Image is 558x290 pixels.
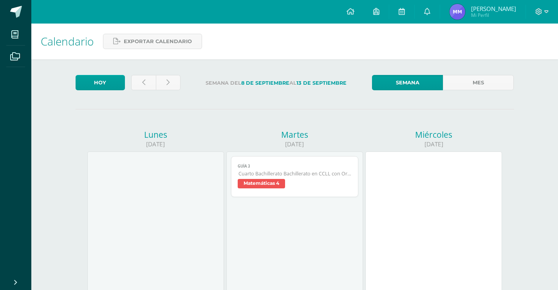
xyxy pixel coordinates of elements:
[76,75,125,90] a: Hoy
[443,75,514,90] a: Mes
[226,140,363,148] div: [DATE]
[226,129,363,140] div: Martes
[365,140,502,148] div: [DATE]
[296,80,347,86] strong: 13 de Septiembre
[87,129,224,140] div: Lunes
[187,75,366,91] label: Semana del al
[87,140,224,148] div: [DATE]
[471,5,516,13] span: [PERSON_NAME]
[124,34,192,49] span: Exportar calendario
[372,75,443,90] a: Semana
[471,12,516,18] span: Mi Perfil
[238,170,352,177] span: Cuarto Bachillerato Bachillerato en CCLL con Orientación en Diseño Gráfico
[365,129,502,140] div: Miércoles
[103,34,202,49] a: Exportar calendario
[241,80,289,86] strong: 8 de Septiembre
[231,156,358,197] a: Guía 3Cuarto Bachillerato Bachillerato en CCLL con Orientación en Diseño GráficoMatemáticas 4
[41,34,94,49] span: Calendario
[238,164,352,169] span: Guía 3
[450,4,465,20] img: 14b1d02852bbc9704fbd7064860fbbd2.png
[238,179,285,188] span: Matemáticas 4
